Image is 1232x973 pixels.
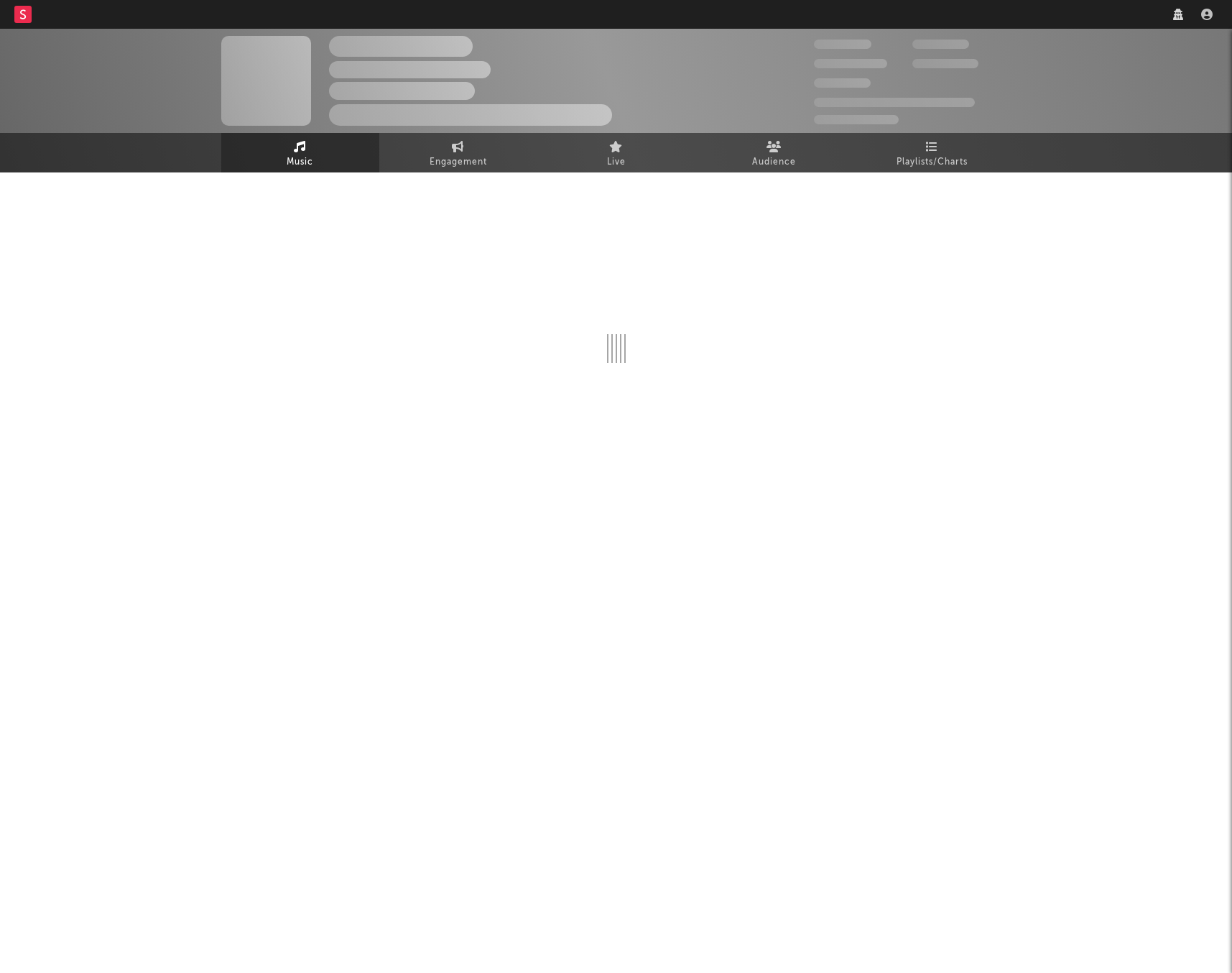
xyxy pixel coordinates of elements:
a: Engagement [379,133,537,172]
span: 1,000,000 [912,59,978,68]
span: Playlists/Charts [897,154,968,171]
span: 50,000,000 Monthly Listeners [814,98,975,107]
span: Audience [752,154,796,171]
span: Live [607,154,626,171]
span: 100,000 [912,40,969,49]
span: Engagement [430,154,487,171]
span: Music [287,154,313,171]
span: 300,000 [814,40,871,49]
a: Playlists/Charts [853,133,1011,172]
a: Music [221,133,379,172]
a: Live [537,133,695,172]
a: Audience [695,133,853,172]
span: 100,000 [814,78,871,88]
span: Jump Score: 85.0 [814,115,899,124]
span: 50,000,000 [814,59,887,68]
